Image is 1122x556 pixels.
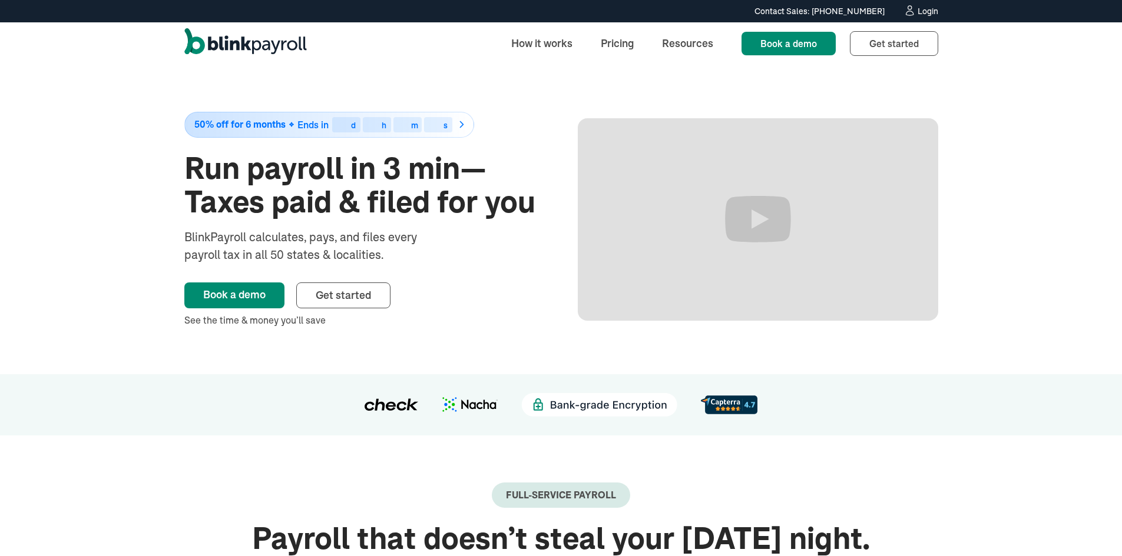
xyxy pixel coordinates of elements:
[194,119,286,129] span: 50% off for 6 months
[184,28,307,59] a: home
[296,282,390,308] a: Get started
[443,121,448,129] div: s
[382,121,386,129] div: h
[184,228,448,264] div: BlinkPayroll calculates, pays, and files every payroll tax in all 50 states & localities.
[903,5,938,18] a: Login
[591,31,643,56] a: Pricing
[742,32,836,55] a: Book a demo
[297,119,329,131] span: Ends in
[502,31,582,56] a: How it works
[850,31,938,56] a: Get started
[184,112,545,138] a: 50% off for 6 monthsEnds indhms
[184,313,545,327] div: See the time & money you’ll save
[754,5,885,18] div: Contact Sales: [PHONE_NUMBER]
[701,395,757,414] img: d56c0860-961d-46a8-819e-eda1494028f8.svg
[760,38,817,49] span: Book a demo
[184,282,284,308] a: Book a demo
[351,121,356,129] div: d
[316,288,371,302] span: Get started
[918,7,938,15] div: Login
[184,152,545,219] h1: Run payroll in 3 min—Taxes paid & filed for you
[411,121,418,129] div: m
[869,38,919,49] span: Get started
[578,118,938,321] iframe: Run Payroll in 3 min with BlinkPayroll
[653,31,723,56] a: Resources
[184,522,938,555] h2: Payroll that doesn’t steal your [DATE] night.
[506,490,616,501] div: Full-Service payroll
